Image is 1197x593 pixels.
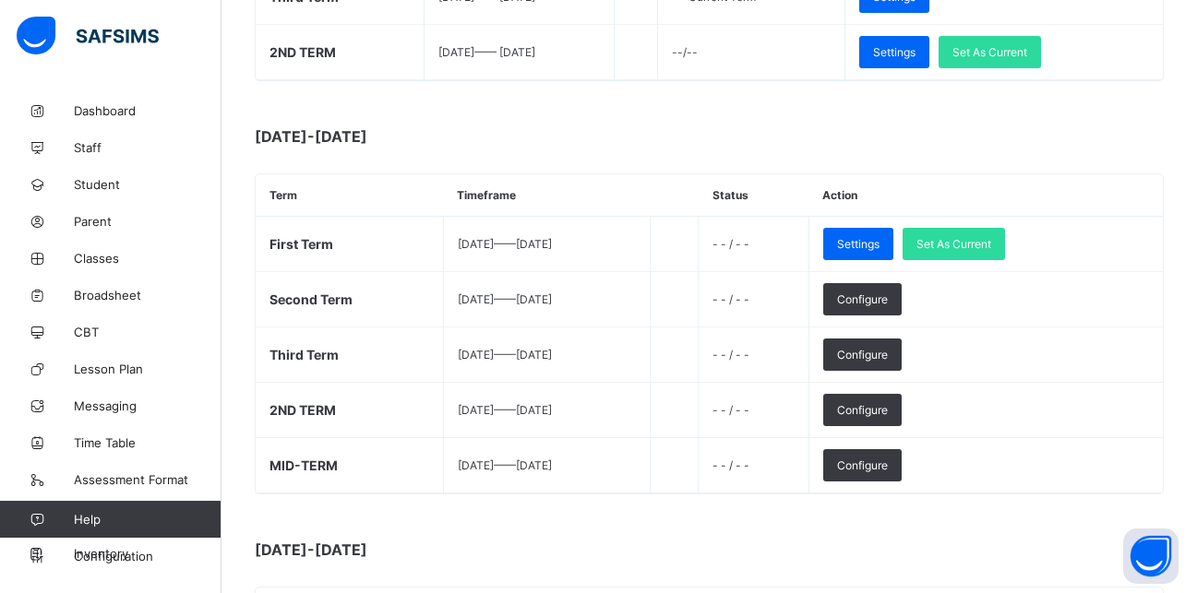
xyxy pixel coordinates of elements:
[837,403,888,417] span: Configure
[458,237,552,251] span: [DATE] —— [DATE]
[712,403,749,417] span: - - / - -
[712,458,749,472] span: - - / - -
[458,292,552,306] span: [DATE] —— [DATE]
[74,251,221,266] span: Classes
[458,403,552,417] span: [DATE] —— [DATE]
[1123,528,1179,584] button: Open asap
[74,103,221,118] span: Dashboard
[269,457,338,473] span: MID-TERM
[443,174,650,217] th: Timeframe
[458,348,552,362] span: [DATE] —— [DATE]
[837,458,888,472] span: Configure
[808,174,1163,217] th: Action
[74,472,221,487] span: Assessment Format
[269,236,333,252] span: First Term
[255,540,624,559] span: [DATE]-[DATE]
[916,237,991,251] span: Set As Current
[837,348,888,362] span: Configure
[952,45,1027,59] span: Set As Current
[74,398,221,413] span: Messaging
[269,291,353,307] span: Second Term
[256,174,443,217] th: Term
[699,174,809,217] th: Status
[74,512,221,527] span: Help
[74,325,221,339] span: CBT
[712,348,749,362] span: - - / - -
[74,288,221,302] span: Broadsheet
[255,127,624,146] span: [DATE]-[DATE]
[712,237,749,251] span: - - / - -
[74,549,221,563] span: Configuration
[74,177,221,192] span: Student
[837,292,888,306] span: Configure
[269,347,339,362] span: Third Term
[17,17,159,55] img: safsims
[269,44,336,60] span: 2ND TERM
[658,25,844,80] td: --/--
[837,237,880,251] span: Settings
[74,214,221,229] span: Parent
[74,140,221,155] span: Staff
[74,435,221,450] span: Time Table
[712,292,749,306] span: - - / - -
[458,458,552,472] span: [DATE] —— [DATE]
[74,362,221,376] span: Lesson Plan
[269,402,336,418] span: 2ND TERM
[873,45,916,59] span: Settings
[438,45,535,59] span: [DATE] —— [DATE]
